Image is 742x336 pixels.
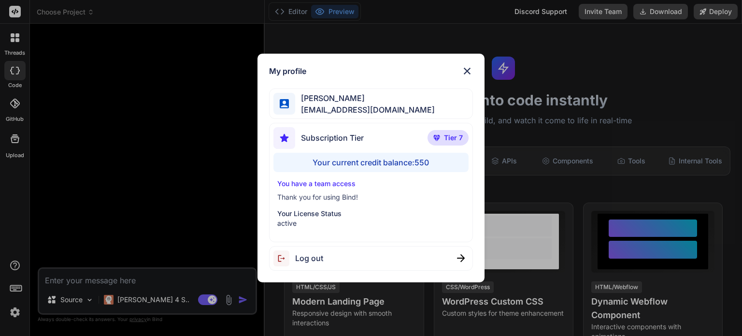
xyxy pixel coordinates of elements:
span: [PERSON_NAME] [295,92,435,104]
img: profile [280,99,289,108]
img: close [461,65,473,77]
span: Log out [295,252,323,264]
p: Your License Status [277,209,464,219]
span: Subscription Tier [301,132,364,144]
span: [EMAIL_ADDRESS][DOMAIN_NAME] [295,104,435,116]
img: subscription [273,127,295,149]
h1: My profile [269,65,306,77]
p: You have a team access [277,179,464,189]
p: active [277,219,464,228]
span: Tier 7 [444,133,463,143]
img: logout [273,250,295,266]
div: Your current credit balance: 550 [273,153,468,172]
img: premium [433,135,440,141]
img: close [457,254,465,262]
p: Thank you for using Bind! [277,192,464,202]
